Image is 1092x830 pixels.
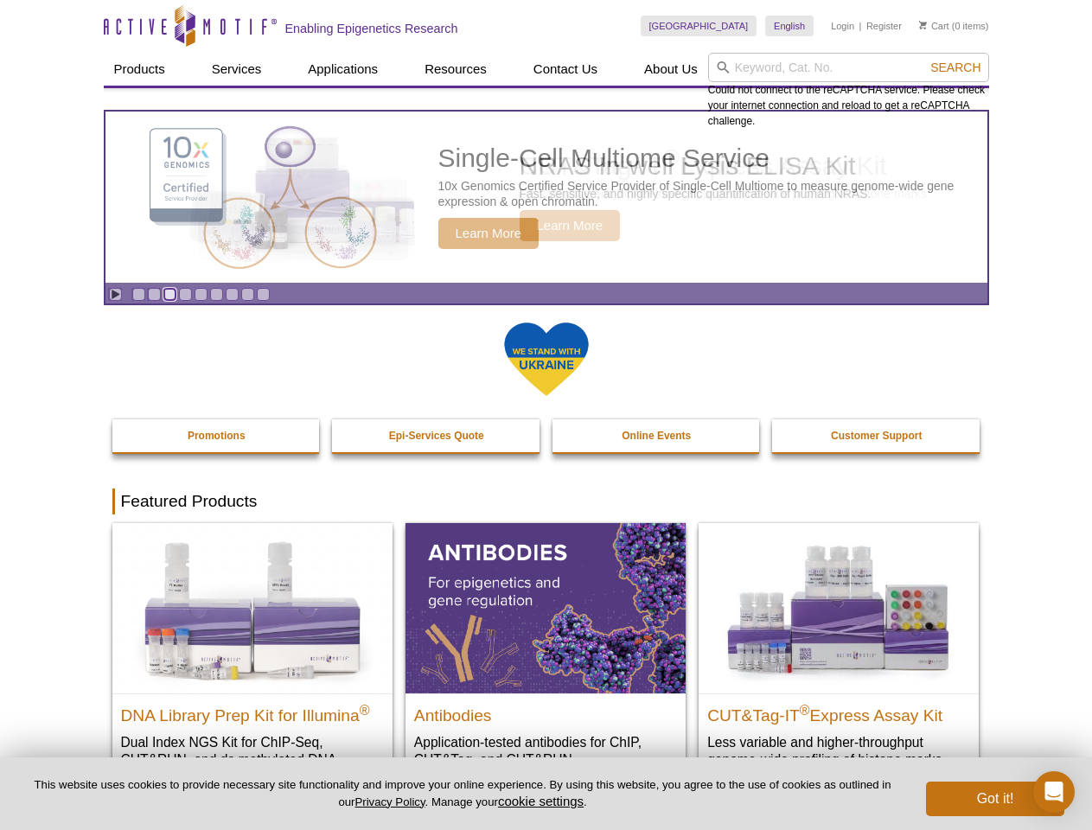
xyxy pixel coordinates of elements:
sup: ® [800,702,810,717]
img: Your Cart [919,21,927,29]
a: Login [831,20,854,32]
a: Go to slide 9 [257,288,270,301]
a: Products [104,53,176,86]
h2: CUT&Tag-IT Express Assay Kit [707,699,970,725]
img: DNA Library Prep Kit for Illumina [112,523,393,693]
a: Go to slide 7 [226,288,239,301]
li: | [859,16,862,36]
input: Keyword, Cat. No. [708,53,989,82]
div: Open Intercom Messenger [1033,771,1075,813]
a: Services [201,53,272,86]
a: Go to slide 5 [195,288,208,301]
button: cookie settings [498,794,584,808]
p: 10x Genomics Certified Service Provider of Single-Cell Multiome to measure genome-wide gene expre... [438,178,979,209]
sup: ® [360,702,370,717]
h2: Antibodies [414,699,677,725]
a: About Us [634,53,708,86]
img: Single-Cell Multiome Service [133,118,393,277]
p: Application-tested antibodies for ChIP, CUT&Tag, and CUT&RUN. [414,733,677,769]
a: Promotions [112,419,322,452]
a: CUT&Tag-IT® Express Assay Kit CUT&Tag-IT®Express Assay Kit Less variable and higher-throughput ge... [699,523,979,785]
p: Less variable and higher-throughput genome-wide profiling of histone marks​. [707,733,970,769]
a: Single-Cell Multiome Service Single-Cell Multiome Service 10x Genomics Certified Service Provider... [105,112,987,283]
h2: Single-Cell Multiome Service [438,145,979,171]
a: Go to slide 3 [163,288,176,301]
a: Contact Us [523,53,608,86]
a: Customer Support [772,419,981,452]
strong: Promotions [188,430,246,442]
a: All Antibodies Antibodies Application-tested antibodies for ChIP, CUT&Tag, and CUT&RUN. [406,523,686,785]
p: This website uses cookies to provide necessary site functionality and improve your online experie... [28,777,897,810]
li: (0 items) [919,16,989,36]
span: Learn More [438,218,540,249]
a: Applications [297,53,388,86]
a: Go to slide 8 [241,288,254,301]
div: Could not connect to the reCAPTCHA service. Please check your internet connection and reload to g... [708,53,989,129]
a: Go to slide 1 [132,288,145,301]
a: Cart [919,20,949,32]
a: Go to slide 2 [148,288,161,301]
h2: DNA Library Prep Kit for Illumina [121,699,384,725]
a: Online Events [552,419,762,452]
p: Dual Index NGS Kit for ChIP-Seq, CUT&RUN, and ds methylated DNA assays. [121,733,384,786]
button: Search [925,60,986,75]
a: DNA Library Prep Kit for Illumina DNA Library Prep Kit for Illumina® Dual Index NGS Kit for ChIP-... [112,523,393,802]
a: Register [866,20,902,32]
h2: Enabling Epigenetics Research [285,21,458,36]
span: Search [930,61,980,74]
a: English [765,16,814,36]
article: Single-Cell Multiome Service [105,112,987,283]
a: Go to slide 4 [179,288,192,301]
img: All Antibodies [406,523,686,693]
a: Resources [414,53,497,86]
a: Privacy Policy [354,795,425,808]
a: Go to slide 6 [210,288,223,301]
img: We Stand With Ukraine [503,321,590,398]
strong: Customer Support [831,430,922,442]
a: Epi-Services Quote [332,419,541,452]
a: [GEOGRAPHIC_DATA] [641,16,757,36]
strong: Epi-Services Quote [389,430,484,442]
img: CUT&Tag-IT® Express Assay Kit [699,523,979,693]
h2: Featured Products [112,488,980,514]
strong: Online Events [622,430,691,442]
a: Toggle autoplay [109,288,122,301]
button: Got it! [926,782,1064,816]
